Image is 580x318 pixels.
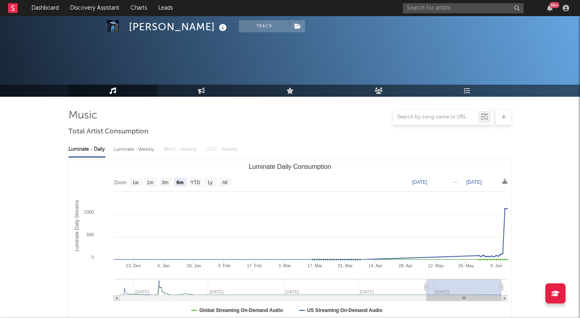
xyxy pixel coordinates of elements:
div: [PERSON_NAME] [129,20,229,33]
text: Global Streaming On-Demand Audio [199,308,283,313]
text: 17. Feb [247,263,262,268]
button: Track [239,20,289,32]
span: Total Artist Consumption [68,127,148,137]
text: → [453,179,458,185]
text: YTD [191,180,200,185]
text: 6. Jan [157,263,170,268]
div: Luminate - Weekly [114,143,156,156]
text: 3. Feb [218,263,230,268]
text: 3. Mar [278,263,291,268]
text: 28. Apr [399,263,413,268]
text: 1w [133,180,139,185]
text: [DATE] [466,179,482,185]
text: 23. Dec [126,263,141,268]
text: 1y [207,180,213,185]
text: Luminate Daily Consumption [249,163,331,170]
text: Zoom [114,180,126,185]
text: 1000 [84,210,94,214]
text: 6m [176,180,183,185]
text: All [222,180,227,185]
text: 0 [91,255,94,260]
text: US Streaming On-Demand Audio [307,308,383,313]
text: 9. Jun [490,263,502,268]
text: 26. May [458,263,474,268]
text: 12. May [428,263,444,268]
text: 20. Jan [186,263,201,268]
button: 99+ [547,5,553,11]
text: 500 [87,232,94,237]
text: 14. Apr [368,263,382,268]
div: 99 + [549,2,559,8]
text: 17. Mar [307,263,323,268]
text: 31. Mar [338,263,353,268]
text: Luminate Daily Streams [74,200,80,251]
text: 1m [147,180,154,185]
text: 3m [162,180,169,185]
input: Search by song name or URL [393,114,478,121]
div: Luminate - Daily [68,143,106,156]
text: [DATE] [412,179,427,185]
input: Search for artists [403,3,524,13]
